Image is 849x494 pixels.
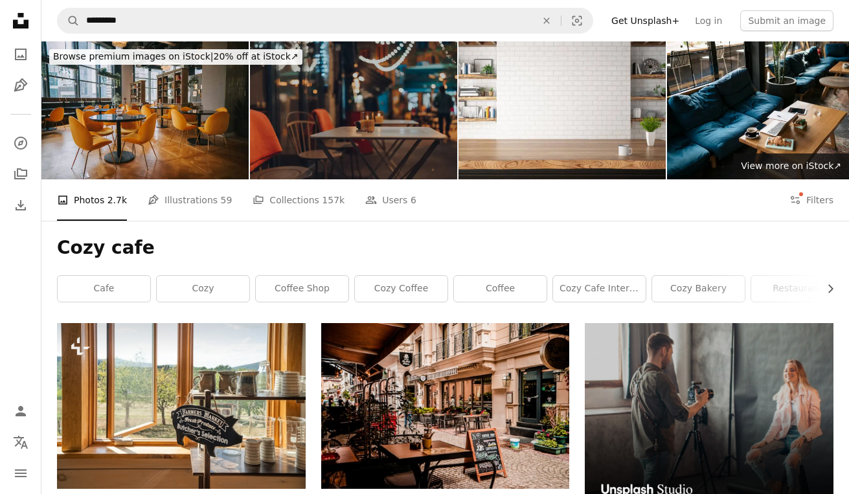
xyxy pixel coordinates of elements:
a: cozy [157,276,249,302]
a: Collections 157k [253,179,345,221]
a: Photos [8,41,34,67]
img: a black sign sitting on top of a shelf next to a window [57,323,306,489]
a: Illustrations 59 [148,179,232,221]
button: Language [8,429,34,455]
a: Get Unsplash+ [604,10,687,31]
img: square brown wooden table [321,323,570,489]
a: Home — Unsplash [8,8,34,36]
span: View more on iStock ↗ [741,161,841,171]
button: Menu [8,460,34,486]
form: Find visuals sitewide [57,8,593,34]
a: square brown wooden table [321,400,570,412]
button: Visual search [561,8,593,33]
button: Submit an image [740,10,833,31]
img: Lit candle at an outdoor table of a restaurant, Christmas lights on the background. [250,41,457,179]
img: Kitchen Counter with Empty Wall [458,41,666,179]
a: Browse premium images on iStock|20% off at iStock↗ [41,41,310,73]
a: View more on iStock↗ [733,153,849,179]
h1: Cozy cafe [57,236,833,260]
a: Illustrations [8,73,34,98]
a: Users 6 [365,179,416,221]
img: modern Cafe restaurant interior with yellow chair against window with city view [41,41,249,179]
a: cozy cafe interior [553,276,646,302]
a: Explore [8,130,34,156]
a: cafe [58,276,150,302]
a: a black sign sitting on top of a shelf next to a window [57,400,306,412]
span: 157k [322,193,345,207]
a: cozy coffee [355,276,447,302]
div: 20% off at iStock ↗ [49,49,302,65]
button: Clear [532,8,561,33]
a: restaurant [751,276,844,302]
a: Download History [8,192,34,218]
a: coffee [454,276,547,302]
a: Log in [687,10,730,31]
a: Collections [8,161,34,187]
span: 59 [221,193,232,207]
button: Filters [789,179,833,221]
span: 6 [411,193,416,207]
span: Browse premium images on iStock | [53,51,213,62]
a: coffee shop [256,276,348,302]
a: Log in / Sign up [8,398,34,424]
button: Search Unsplash [58,8,80,33]
a: cozy bakery [652,276,745,302]
button: scroll list to the right [819,276,833,302]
